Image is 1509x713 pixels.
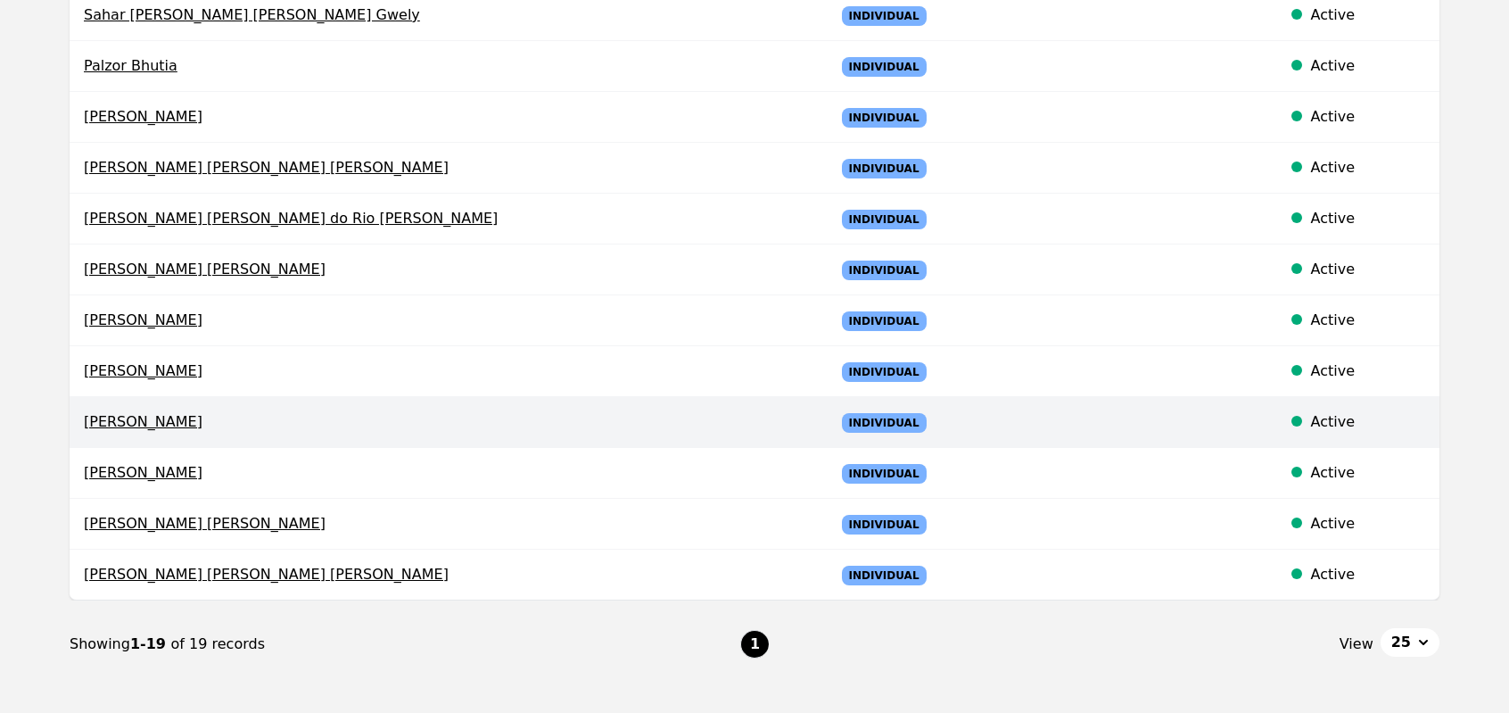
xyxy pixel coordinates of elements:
div: Active [1311,564,1425,585]
span: [PERSON_NAME] [PERSON_NAME] [PERSON_NAME] [84,564,806,585]
span: [PERSON_NAME] [84,310,806,331]
span: View [1340,634,1373,655]
span: [PERSON_NAME] [84,462,806,484]
span: Individual [842,413,927,433]
span: [PERSON_NAME] [PERSON_NAME] [84,259,806,280]
div: Active [1311,310,1425,331]
div: Active [1311,208,1425,229]
div: Active [1311,411,1425,433]
div: Active [1311,361,1425,382]
span: [PERSON_NAME] [84,411,806,433]
span: Individual [842,159,927,178]
span: Individual [842,464,927,484]
div: Active [1311,55,1425,77]
span: Sahar [PERSON_NAME] [PERSON_NAME] Gwely [84,4,806,26]
span: [PERSON_NAME] [PERSON_NAME] do Rio [PERSON_NAME] [84,208,806,229]
span: [PERSON_NAME] [84,361,806,382]
div: Active [1311,462,1425,484]
span: Individual [842,362,927,382]
span: [PERSON_NAME] [PERSON_NAME] [84,513,806,535]
span: [PERSON_NAME] [PERSON_NAME] [PERSON_NAME] [84,157,806,178]
button: 25 [1381,628,1439,657]
div: Showing of 19 records [70,634,740,655]
span: Individual [842,108,927,128]
div: Active [1311,513,1425,535]
span: 1-19 [130,635,171,652]
span: Individual [842,6,927,26]
span: Individual [842,57,927,77]
span: [PERSON_NAME] [84,106,806,128]
span: Individual [842,311,927,331]
div: Active [1311,106,1425,128]
span: Individual [842,566,927,585]
div: Active [1311,259,1425,280]
span: 25 [1391,632,1411,653]
span: Individual [842,515,927,535]
span: Palzor Bhutia [84,55,806,77]
span: Individual [842,261,927,280]
span: Individual [842,210,927,229]
div: Active [1311,4,1425,26]
nav: Page navigation [70,601,1439,688]
div: Active [1311,157,1425,178]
